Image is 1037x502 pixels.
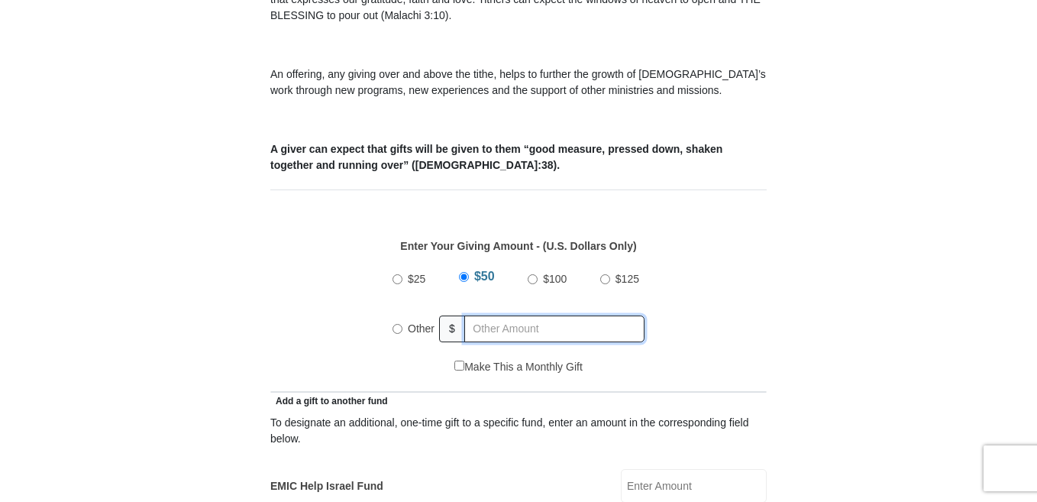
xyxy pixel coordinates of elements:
span: $ [439,316,465,342]
input: Make This a Monthly Gift [454,361,464,371]
div: To designate an additional, one-time gift to a specific fund, enter an amount in the correspondin... [270,415,767,447]
span: $50 [474,270,495,283]
strong: Enter Your Giving Amount - (U.S. Dollars Only) [400,240,636,252]
p: An offering, any giving over and above the tithe, helps to further the growth of [DEMOGRAPHIC_DAT... [270,66,767,99]
span: $100 [543,273,567,285]
label: Make This a Monthly Gift [454,359,583,375]
input: Other Amount [464,316,644,342]
span: $125 [615,273,639,285]
b: A giver can expect that gifts will be given to them “good measure, pressed down, shaken together ... [270,143,722,171]
span: Add a gift to another fund [270,396,388,406]
label: EMIC Help Israel Fund [270,478,383,494]
span: $25 [408,273,425,285]
span: Other [408,322,435,335]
